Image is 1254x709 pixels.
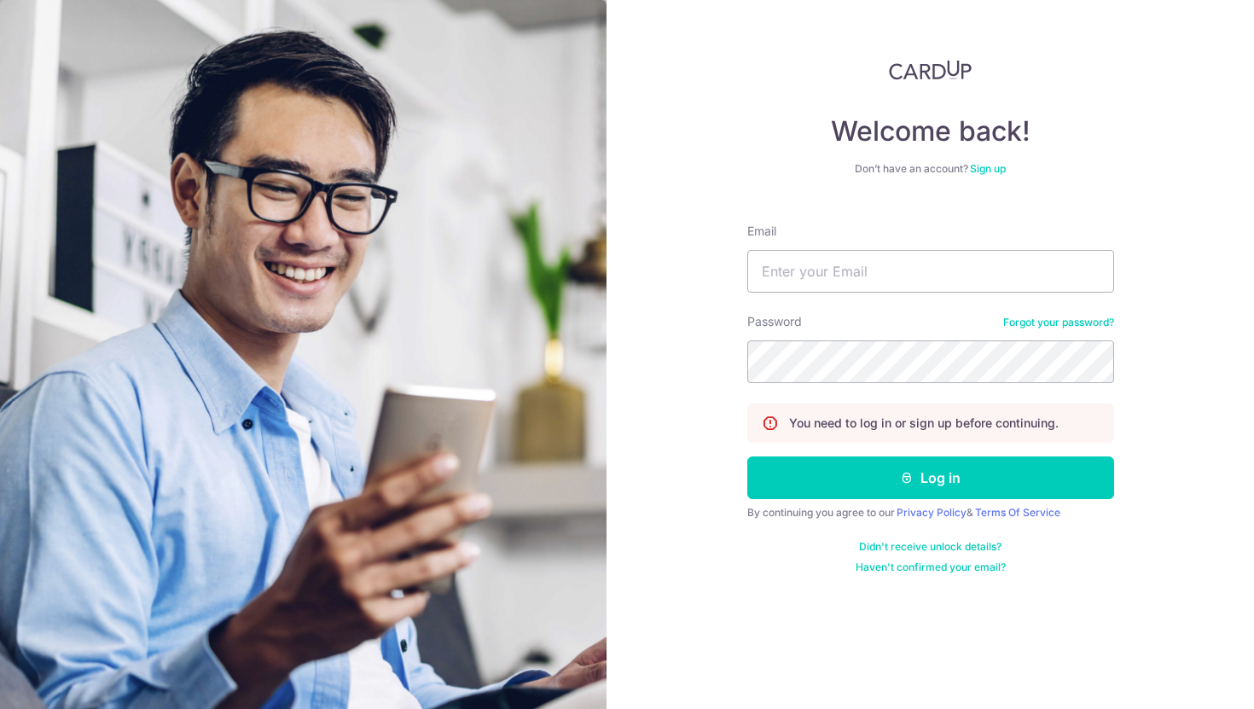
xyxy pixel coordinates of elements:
a: Terms Of Service [975,506,1060,519]
h4: Welcome back! [747,114,1114,148]
a: Privacy Policy [897,506,967,519]
button: Log in [747,456,1114,499]
p: You need to log in or sign up before continuing. [789,415,1059,432]
div: By continuing you agree to our & [747,506,1114,520]
a: Sign up [970,162,1006,175]
img: CardUp Logo [889,60,972,80]
a: Haven't confirmed your email? [856,561,1006,574]
label: Email [747,223,776,240]
label: Password [747,313,802,330]
input: Enter your Email [747,250,1114,293]
a: Didn't receive unlock details? [859,540,1001,554]
a: Forgot your password? [1003,316,1114,329]
div: Don’t have an account? [747,162,1114,176]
